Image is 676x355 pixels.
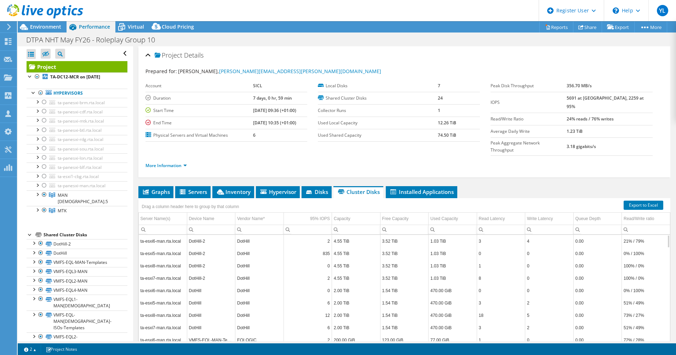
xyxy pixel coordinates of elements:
td: Column 95% IOPS, Value 0 [283,284,332,297]
span: [PERSON_NAME], [178,68,381,75]
span: ta-panesxi-sou.rta.local [58,146,104,152]
td: Column Device Name, Value DotHill-2 [187,272,235,284]
span: Environment [30,23,61,30]
td: Column Server Name(s), Value ta-esxi6-man.rta.local [139,235,187,247]
td: Column Vendor Name*, Value DotHill [235,284,284,297]
td: Column 95% IOPS, Value 6 [283,321,332,334]
a: VMFS-EQL1-MAN[DEMOGRAPHIC_DATA] [27,295,127,310]
td: Column Queue Depth, Value 0.00 [573,272,622,284]
a: VMFS-EQL2-MAN[DEMOGRAPHIC_DATA] [27,332,127,348]
td: Column Capacity, Value 4.55 TiB [332,272,380,284]
span: Graphs [142,188,170,195]
span: ta-panesxi-mtk.rta.local [58,118,104,124]
b: 6 [253,132,256,138]
td: Column Read/Write ratio, Value 100% / 0% [622,260,670,272]
td: Column Queue Depth, Value 0.00 [573,297,622,309]
b: 1.23 TiB [567,128,583,134]
td: Column Queue Depth, Value 0.00 [573,260,622,272]
a: VMFS-EQL-MAN-Templates [27,258,127,267]
label: Collector Runs [318,107,438,114]
div: Capacity [334,214,350,223]
td: Column 95% IOPS, Value 2 [283,334,332,346]
td: Column Free Capacity, Value 3.52 TiB [380,235,429,247]
a: Project [27,61,127,72]
b: 3.18 gigabits/s [567,143,596,149]
b: TA-DC12-MCR on [DATE] [50,74,100,80]
label: Account [145,82,253,89]
td: Column Used Capacity, Value 1.03 TiB [429,272,477,284]
td: Column Queue Depth, Value 0.00 [573,334,622,346]
a: Reports [539,22,573,32]
td: Column Read/Write ratio, Value 100% / 0% [622,272,670,284]
td: Column Vendor Name*, Value DotHill [235,272,284,284]
td: Column Read Latency, Value 3 [477,235,525,247]
label: Used Local Capacity [318,119,438,126]
td: Column Write Latency, Filter cell [525,225,574,234]
td: Column Device Name, Value DotHill [187,297,235,309]
td: Column Device Name, Filter cell [187,225,235,234]
td: Column Read Latency, Value 1 [477,334,525,346]
label: Local Disks [318,82,438,89]
td: 95% IOPS Column [283,213,332,225]
td: Column Read Latency, Filter cell [477,225,525,234]
b: SICL [253,83,262,89]
div: Shared Cluster Disks [44,231,127,239]
td: Column Read/Write ratio, Value 72% / 28% [622,334,670,346]
td: Column 95% IOPS, Value 835 [283,247,332,260]
span: ta-panesxi-btl.rta.local [58,127,102,133]
label: IOPS [491,99,567,106]
a: VMFS-EQL-MAN[DEMOGRAPHIC_DATA]-ISOs-Templates [27,310,127,332]
h1: DTPA NHT May FY26 - Roleplay Group 10 [23,36,166,44]
td: Column Device Name, Value DotHill [187,309,235,321]
label: Prepared for: [145,68,177,75]
td: Column Used Capacity, Value 1.03 TiB [429,260,477,272]
b: 1 [438,107,440,113]
span: Servers [179,188,207,195]
td: Column Vendor Name*, Value DotHill [235,235,284,247]
td: Column Server Name(s), Value ta-esxi8-man.rta.local [139,309,187,321]
td: Column Queue Depth, Value 0.00 [573,321,622,334]
td: Column 95% IOPS, Value 2 [283,272,332,284]
td: Column Used Capacity, Value 1.03 TiB [429,247,477,260]
span: Project [155,52,182,59]
td: Column Free Capacity, Value 3.52 TiB [380,247,429,260]
td: Column Read Latency, Value 3 [477,321,525,334]
a: MTK [27,206,127,215]
td: Column 95% IOPS, Value 2 [283,235,332,247]
td: Column Write Latency, Value 0 [525,284,574,297]
td: Column Free Capacity, Value 1.54 TiB [380,297,429,309]
td: Column Used Capacity, Value 470.00 GiB [429,309,477,321]
td: Column 95% IOPS, Filter cell [283,225,332,234]
div: Read/Write ratio [624,214,654,223]
td: Column Used Capacity, Value 1.03 TiB [429,235,477,247]
a: VMFS-EQL2-MAN [27,276,127,285]
td: Column Queue Depth, Value 0.00 [573,235,622,247]
a: Share [573,22,602,32]
span: MAN [DEMOGRAPHIC_DATA].5 [58,192,108,205]
td: Column Read Latency, Value 8 [477,272,525,284]
td: Column Device Name, Value VMFS-EQL-MAN-Templates [187,334,235,346]
td: Column Write Latency, Value 0 [525,334,574,346]
td: Column Vendor Name*, Value DotHill [235,247,284,260]
a: ta-panesxi-btl.rta.local [27,126,127,135]
td: Used Capacity Column [429,213,477,225]
span: ta-panesxi-man.rta.local [58,183,105,189]
td: Column Read/Write ratio, Value 0% / 100% [622,284,670,297]
b: [DATE] 10:35 (+01:00) [253,120,296,126]
td: Column Server Name(s), Value ta-esxi7-man.rta.local [139,321,187,334]
td: Column Vendor Name*, Value DotHill [235,309,284,321]
label: Shared Cluster Disks [318,95,438,102]
div: Data grid [138,198,671,348]
td: Column Used Capacity, Value 77.00 GiB [429,334,477,346]
a: VMFS-EQL3-MAN [27,267,127,276]
td: Column Capacity, Value 2.00 TiB [332,284,380,297]
td: Column Write Latency, Value 2 [525,321,574,334]
td: Column Write Latency, Value 0 [525,247,574,260]
td: Column Capacity, Value 4.55 TiB [332,260,380,272]
span: ta-panesxi-rdg.rta.local [58,136,103,142]
td: Column 95% IOPS, Value 12 [283,309,332,321]
td: Column Vendor Name*, Value DotHill [235,321,284,334]
td: Column Device Name, Value DotHill-2 [187,235,235,247]
b: 12.26 TiB [438,120,456,126]
label: End Time [145,119,253,126]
